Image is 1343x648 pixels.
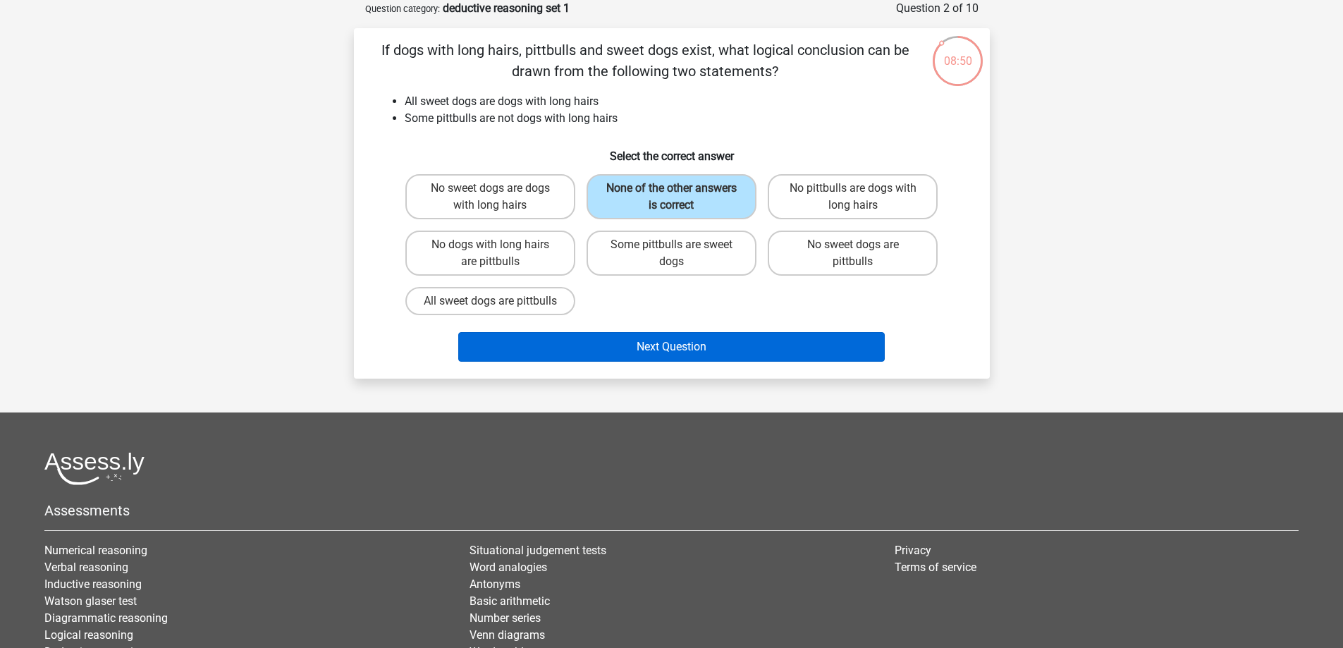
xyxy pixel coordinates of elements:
label: No dogs with long hairs are pittbulls [405,231,575,276]
li: All sweet dogs are dogs with long hairs [405,93,967,110]
label: All sweet dogs are pittbulls [405,287,575,315]
small: Question category: [365,4,440,14]
a: Diagrammatic reasoning [44,611,168,625]
a: Watson glaser test [44,594,137,608]
h6: Select the correct answer [376,138,967,163]
a: Antonyms [470,577,520,591]
label: No sweet dogs are dogs with long hairs [405,174,575,219]
a: Terms of service [895,561,976,574]
label: None of the other answers is correct [587,174,756,219]
a: Logical reasoning [44,628,133,642]
a: Basic arithmetic [470,594,550,608]
label: No pittbulls are dogs with long hairs [768,174,938,219]
a: Numerical reasoning [44,544,147,557]
div: 08:50 [931,35,984,70]
strong: deductive reasoning set 1 [443,1,570,15]
label: Some pittbulls are sweet dogs [587,231,756,276]
img: Assessly logo [44,452,145,485]
li: Some pittbulls are not dogs with long hairs [405,110,967,127]
h5: Assessments [44,502,1299,519]
a: Privacy [895,544,931,557]
a: Inductive reasoning [44,577,142,591]
a: Number series [470,611,541,625]
a: Verbal reasoning [44,561,128,574]
a: Venn diagrams [470,628,545,642]
label: No sweet dogs are pittbulls [768,231,938,276]
p: If dogs with long hairs, pittbulls and sweet dogs exist, what logical conclusion can be drawn fro... [376,39,914,82]
button: Next Question [458,332,885,362]
a: Situational judgement tests [470,544,606,557]
a: Word analogies [470,561,547,574]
